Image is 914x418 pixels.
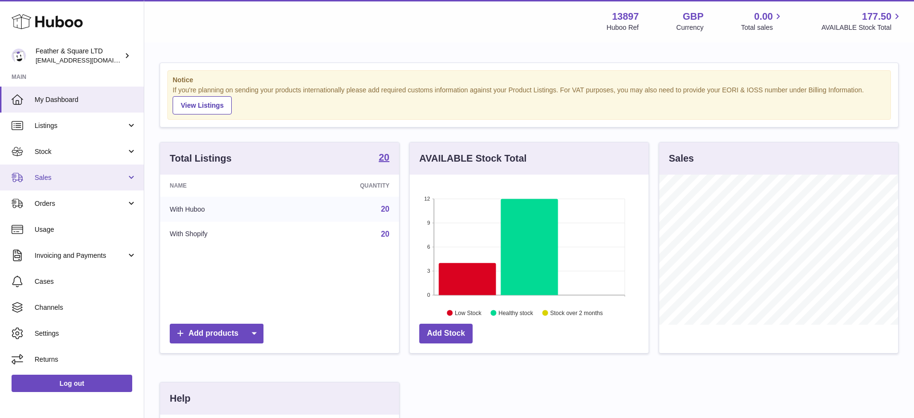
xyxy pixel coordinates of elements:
strong: 13897 [612,10,639,23]
text: Healthy stock [499,309,534,316]
a: View Listings [173,96,232,114]
div: Huboo Ref [607,23,639,32]
td: With Huboo [160,197,289,222]
span: 0.00 [754,10,773,23]
a: 0.00 Total sales [741,10,784,32]
a: Add products [170,324,263,343]
h3: AVAILABLE Stock Total [419,152,526,165]
td: With Shopify [160,222,289,247]
th: Quantity [289,175,399,197]
strong: GBP [683,10,703,23]
span: Total sales [741,23,784,32]
h3: Help [170,392,190,405]
span: Settings [35,329,137,338]
span: AVAILABLE Stock Total [821,23,902,32]
text: 12 [424,196,430,202]
span: 177.50 [862,10,891,23]
h3: Sales [669,152,694,165]
span: Returns [35,355,137,364]
span: Sales [35,173,126,182]
h3: Total Listings [170,152,232,165]
strong: 20 [379,152,389,162]
span: [EMAIL_ADDRESS][DOMAIN_NAME] [36,56,141,64]
a: Log out [12,375,132,392]
strong: Notice [173,76,886,85]
a: Add Stock [419,324,473,343]
text: 0 [427,292,430,298]
span: Channels [35,303,137,312]
text: 9 [427,220,430,226]
span: Cases [35,277,137,286]
div: If you're planning on sending your products internationally please add required customs informati... [173,86,886,114]
span: Orders [35,199,126,208]
img: feathernsquare@gmail.com [12,49,26,63]
span: Usage [35,225,137,234]
a: 20 [379,152,389,164]
div: Currency [676,23,704,32]
a: 20 [381,205,389,213]
span: Listings [35,121,126,130]
text: 3 [427,268,430,274]
div: Feather & Square LTD [36,47,122,65]
span: My Dashboard [35,95,137,104]
a: 20 [381,230,389,238]
span: Stock [35,147,126,156]
th: Name [160,175,289,197]
a: 177.50 AVAILABLE Stock Total [821,10,902,32]
span: Invoicing and Payments [35,251,126,260]
text: Low Stock [455,309,482,316]
text: Stock over 2 months [550,309,602,316]
text: 6 [427,244,430,250]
